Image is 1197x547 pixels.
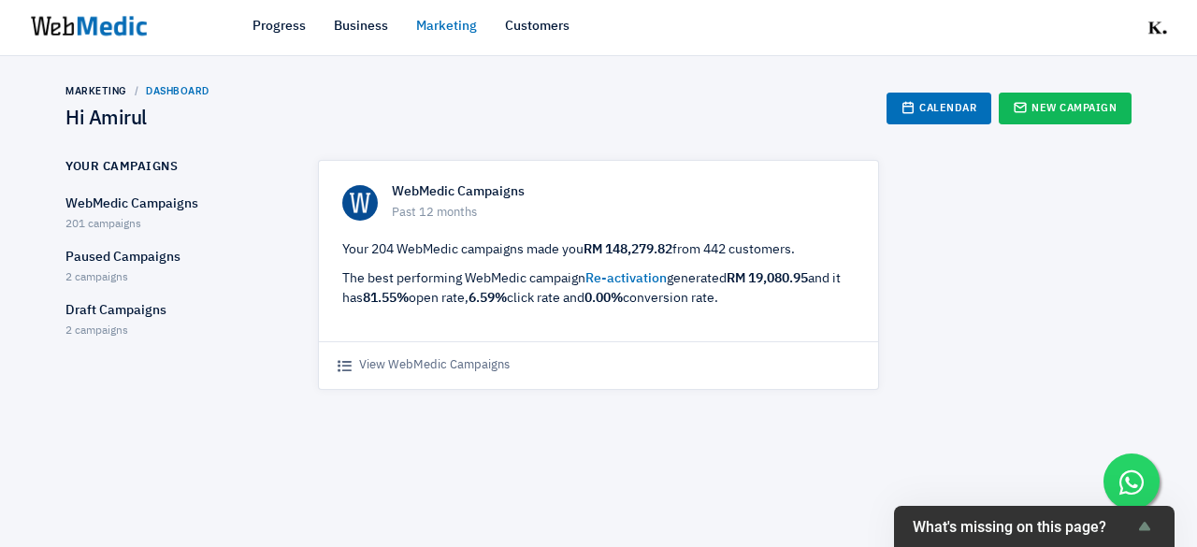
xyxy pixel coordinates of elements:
p: Your 204 WebMedic campaigns made you from 442 customers. [342,240,855,260]
span: Past 12 months [392,204,855,223]
p: Paused Campaigns [65,248,285,267]
nav: breadcrumb [65,84,209,98]
h4: Hi Amirul [65,108,209,132]
p: The best performing WebMedic campaign generated and it has open rate, click rate and conversion r... [342,269,855,309]
span: What's missing on this page? [913,518,1133,536]
a: View WebMedic Campaigns [338,356,510,375]
button: Show survey - What's missing on this page? [913,515,1156,538]
h6: Your Campaigns [65,160,178,175]
span: 2 campaigns [65,325,128,337]
a: Customers [505,17,570,36]
a: New Campaign [999,93,1132,124]
strong: RM 19,080.95 [727,272,808,285]
li: Dashboard [127,84,209,98]
span: 2 campaigns [65,272,128,283]
li: Marketing [65,84,127,98]
strong: 0.00% [584,292,623,305]
strong: RM 148,279.82 [584,243,672,256]
span: 201 campaigns [65,219,141,230]
strong: 81.55% [363,292,409,305]
a: Marketing [416,17,477,36]
p: WebMedic Campaigns [65,194,285,214]
a: Progress [252,17,306,36]
p: Draft Campaigns [65,301,285,321]
a: Business [334,17,388,36]
a: Calendar [887,93,991,124]
a: Re-activation [585,272,667,285]
h6: WebMedic Campaigns [392,184,855,201]
strong: 6.59% [469,292,507,305]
